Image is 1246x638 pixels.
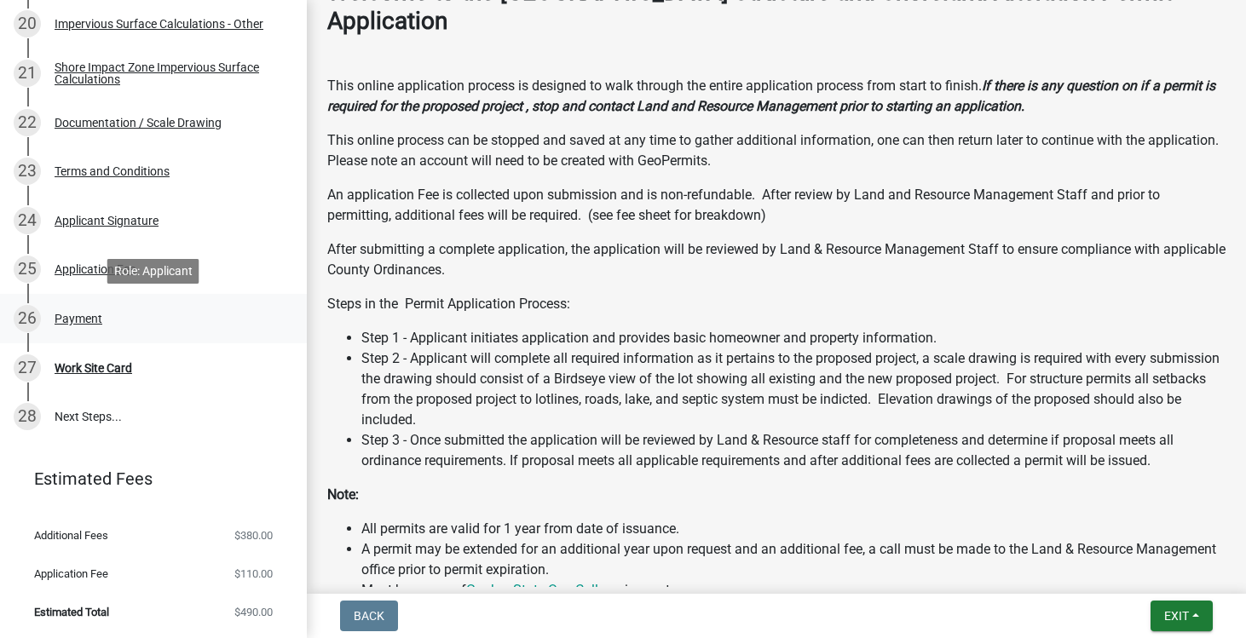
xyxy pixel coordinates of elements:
li: Must be aware of requirements. [361,580,1226,601]
a: Estimated Fees [14,462,280,496]
p: An application Fee is collected upon submission and is non-refundable. After review by Land and R... [327,185,1226,226]
div: 28 [14,403,41,430]
li: Step 3 - Once submitted the application will be reviewed by Land & Resource staff for completenes... [361,430,1226,471]
div: Shore Impact Zone Impervious Surface Calculations [55,61,280,85]
span: Additional Fees [34,530,108,541]
div: 23 [14,158,41,185]
p: This online application process is designed to walk through the entire application process from s... [327,76,1226,117]
div: Documentation / Scale Drawing [55,117,222,129]
div: Application Fee [55,263,136,275]
div: 22 [14,109,41,136]
div: 20 [14,10,41,37]
span: Estimated Total [34,606,109,618]
div: Role: Applicant [107,259,199,284]
div: 21 [14,60,41,87]
div: Applicant Signature [55,215,159,227]
li: All permits are valid for 1 year from date of issuance. [361,519,1226,539]
p: After submitting a complete application, the application will be reviewed by Land & Resource Mana... [327,239,1226,280]
li: Step 1 - Applicant initiates application and provides basic homeowner and property information. [361,328,1226,348]
button: Exit [1151,601,1213,631]
li: Step 2 - Applicant will complete all required information as it pertains to the proposed project,... [361,348,1226,430]
button: Back [340,601,398,631]
a: Gopher State One Call [466,582,598,598]
p: Steps in the Permit Application Process: [327,294,1226,314]
div: 25 [14,256,41,283]
div: 27 [14,354,41,382]
div: Payment [55,313,102,325]
strong: Note: [327,486,359,503]
span: Exit [1164,609,1189,623]
div: 24 [14,207,41,234]
div: 26 [14,305,41,332]
span: Application Fee [34,568,108,579]
span: Back [354,609,384,623]
p: This online process can be stopped and saved at any time to gather additional information, one ca... [327,130,1226,171]
span: $490.00 [234,606,273,618]
span: $380.00 [234,530,273,541]
div: Terms and Conditions [55,165,170,177]
span: $110.00 [234,568,273,579]
li: A permit may be extended for an additional year upon request and an additional fee, a call must b... [361,539,1226,580]
div: Work Site Card [55,362,132,374]
div: Impervious Surface Calculations - Other [55,18,263,30]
